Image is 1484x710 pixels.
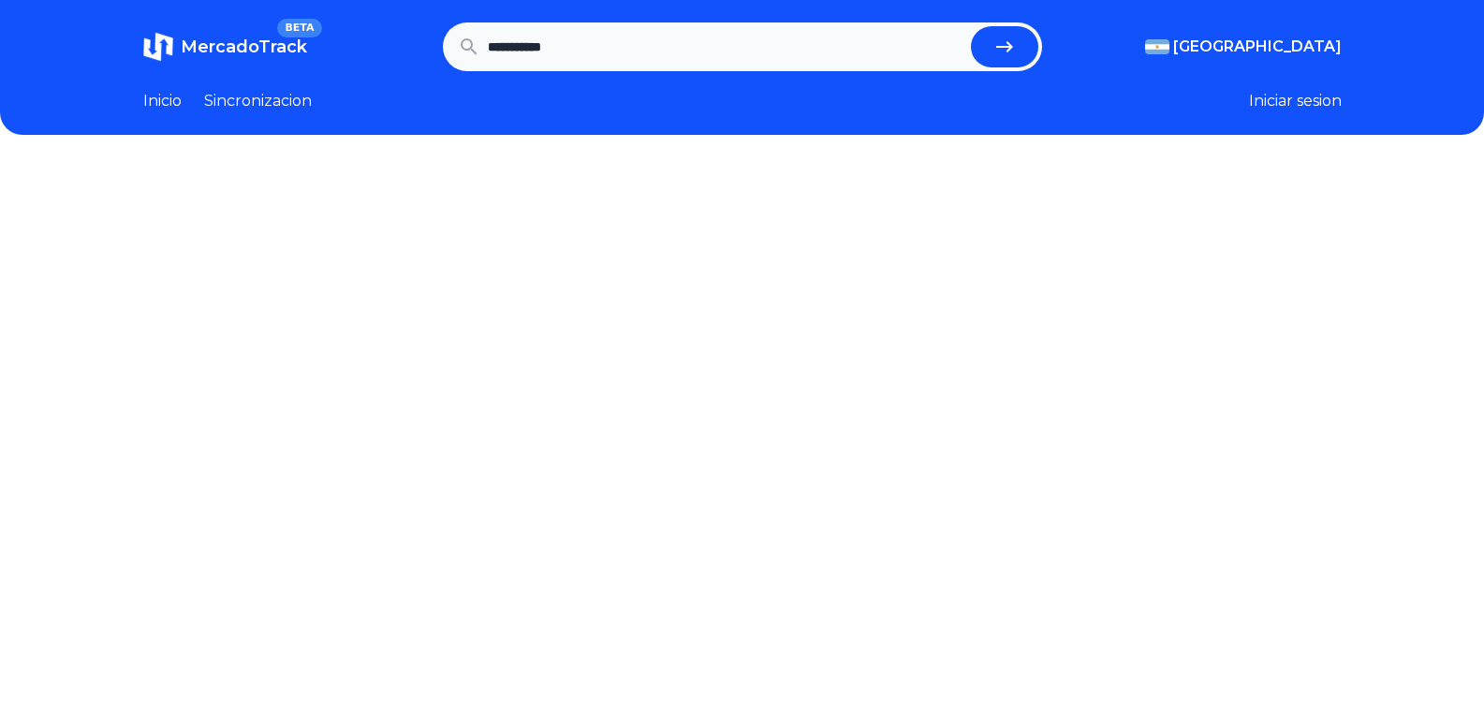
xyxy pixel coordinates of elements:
a: MercadoTrackBETA [143,32,307,62]
span: [GEOGRAPHIC_DATA] [1173,36,1342,58]
button: Iniciar sesion [1249,90,1342,112]
a: Sincronizacion [204,90,312,112]
span: MercadoTrack [181,37,307,57]
a: Inicio [143,90,182,112]
img: MercadoTrack [143,32,173,62]
span: BETA [277,19,321,37]
button: [GEOGRAPHIC_DATA] [1145,36,1342,58]
img: Argentina [1145,39,1169,54]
